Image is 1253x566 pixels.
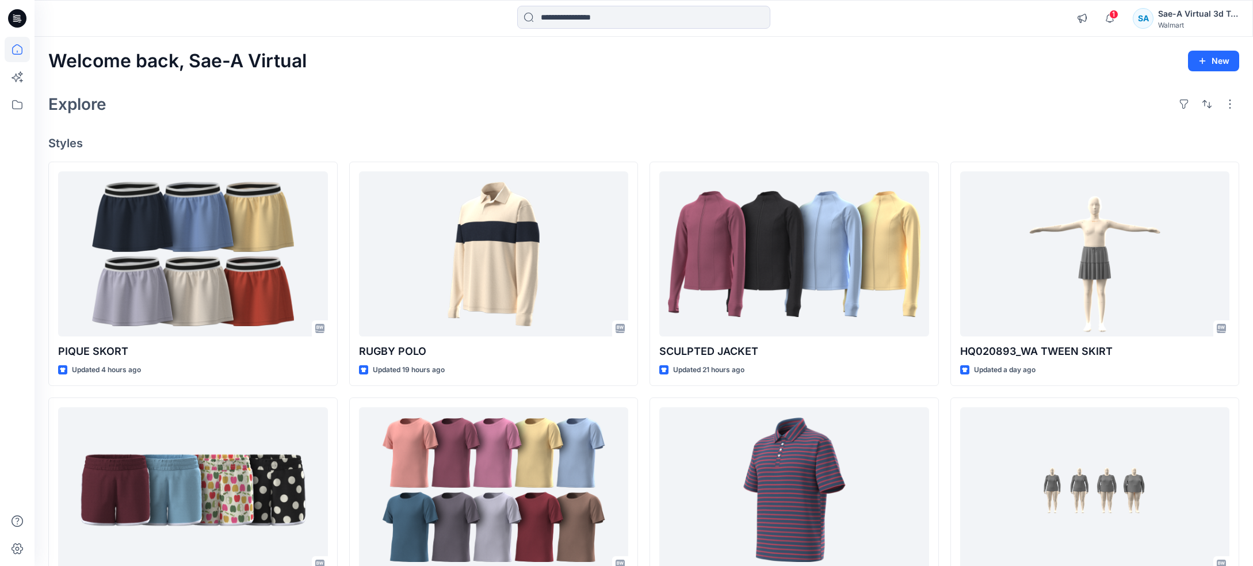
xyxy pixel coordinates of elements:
[359,171,629,337] a: RUGBY POLO
[960,343,1230,360] p: HQ020893_WA TWEEN SKIRT
[373,364,445,376] p: Updated 19 hours ago
[1109,10,1118,19] span: 1
[58,343,328,360] p: PIQUE SKORT
[72,364,141,376] p: Updated 4 hours ago
[1188,51,1239,71] button: New
[659,343,929,360] p: SCULPTED JACKET
[48,95,106,113] h2: Explore
[1158,21,1239,29] div: Walmart
[659,171,929,337] a: SCULPTED JACKET
[1158,7,1239,21] div: Sae-A Virtual 3d Team
[974,364,1036,376] p: Updated a day ago
[359,343,629,360] p: RUGBY POLO
[48,136,1239,150] h4: Styles
[1133,8,1153,29] div: SA
[960,171,1230,337] a: HQ020893_WA TWEEN SKIRT
[58,171,328,337] a: PIQUE SKORT
[673,364,744,376] p: Updated 21 hours ago
[48,51,307,72] h2: Welcome back, Sae-A Virtual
